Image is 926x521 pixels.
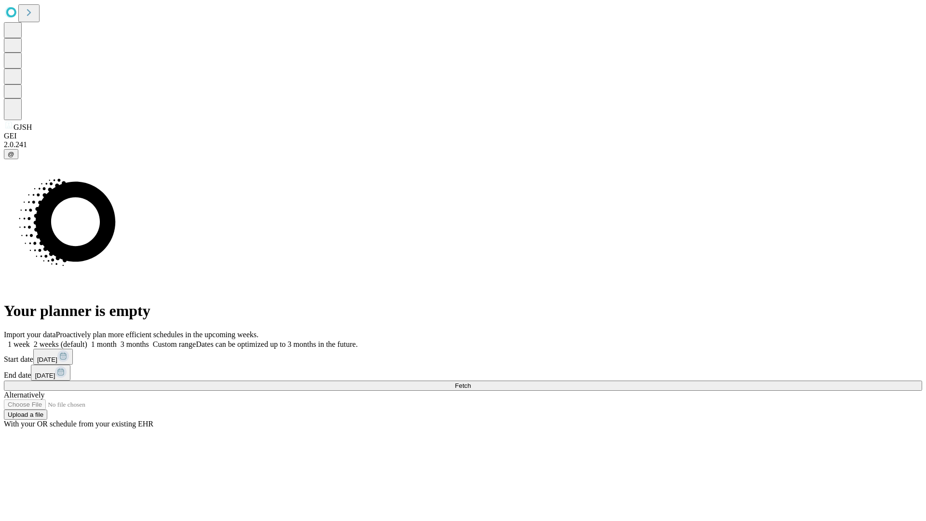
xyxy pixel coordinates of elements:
button: [DATE] [33,349,73,365]
button: @ [4,149,18,159]
span: Alternatively [4,391,44,399]
button: Upload a file [4,410,47,420]
span: Proactively plan more efficient schedules in the upcoming weeks. [56,330,259,339]
div: End date [4,365,922,381]
h1: Your planner is empty [4,302,922,320]
button: [DATE] [31,365,70,381]
span: Fetch [455,382,471,389]
span: 2 weeks (default) [34,340,87,348]
span: Dates can be optimized up to 3 months in the future. [196,340,357,348]
span: Custom range [153,340,196,348]
div: Start date [4,349,922,365]
span: GJSH [14,123,32,131]
span: 3 months [121,340,149,348]
span: [DATE] [37,356,57,363]
span: @ [8,151,14,158]
span: 1 month [91,340,117,348]
span: 1 week [8,340,30,348]
button: Fetch [4,381,922,391]
span: [DATE] [35,372,55,379]
div: GEI [4,132,922,140]
span: With your OR schedule from your existing EHR [4,420,153,428]
div: 2.0.241 [4,140,922,149]
span: Import your data [4,330,56,339]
